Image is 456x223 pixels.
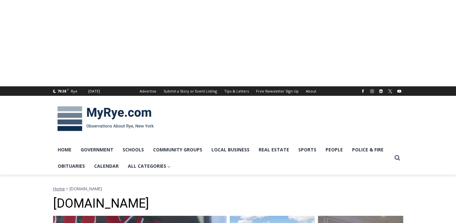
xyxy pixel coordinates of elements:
a: All Categories [123,158,175,174]
span: 79.38 [57,89,66,94]
a: Instagram [368,87,376,95]
a: X [386,87,394,95]
div: Rye [71,88,77,94]
span: F [67,88,69,91]
a: Free Newsletter Sign Up [252,86,302,96]
a: Schools [118,142,149,158]
a: Submit a Story or Event Listing [160,86,221,96]
h1: [DOMAIN_NAME] [53,196,403,211]
a: Facebook [359,87,367,95]
nav: Breadcrumbs [53,185,403,192]
a: Police & Fire [347,142,388,158]
a: Tips & Letters [221,86,252,96]
a: Obituaries [53,158,89,174]
span: All Categories [128,163,171,170]
a: Linkedin [377,87,385,95]
span: [DOMAIN_NAME] [69,186,102,192]
a: Advertise [136,86,160,96]
a: About [302,86,320,96]
a: Government [76,142,118,158]
a: Local Business [207,142,254,158]
a: YouTube [395,87,403,95]
a: Community Groups [149,142,207,158]
a: Home [53,142,76,158]
button: View Search Form [391,152,403,164]
span: > [66,186,69,192]
a: Calendar [89,158,123,174]
a: Home [53,186,65,192]
a: Real Estate [254,142,294,158]
img: MyRye.com [53,102,158,136]
nav: Secondary Navigation [136,86,320,96]
a: People [321,142,347,158]
div: [DATE] [88,88,100,94]
a: Sports [294,142,321,158]
nav: Primary Navigation [53,142,391,175]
